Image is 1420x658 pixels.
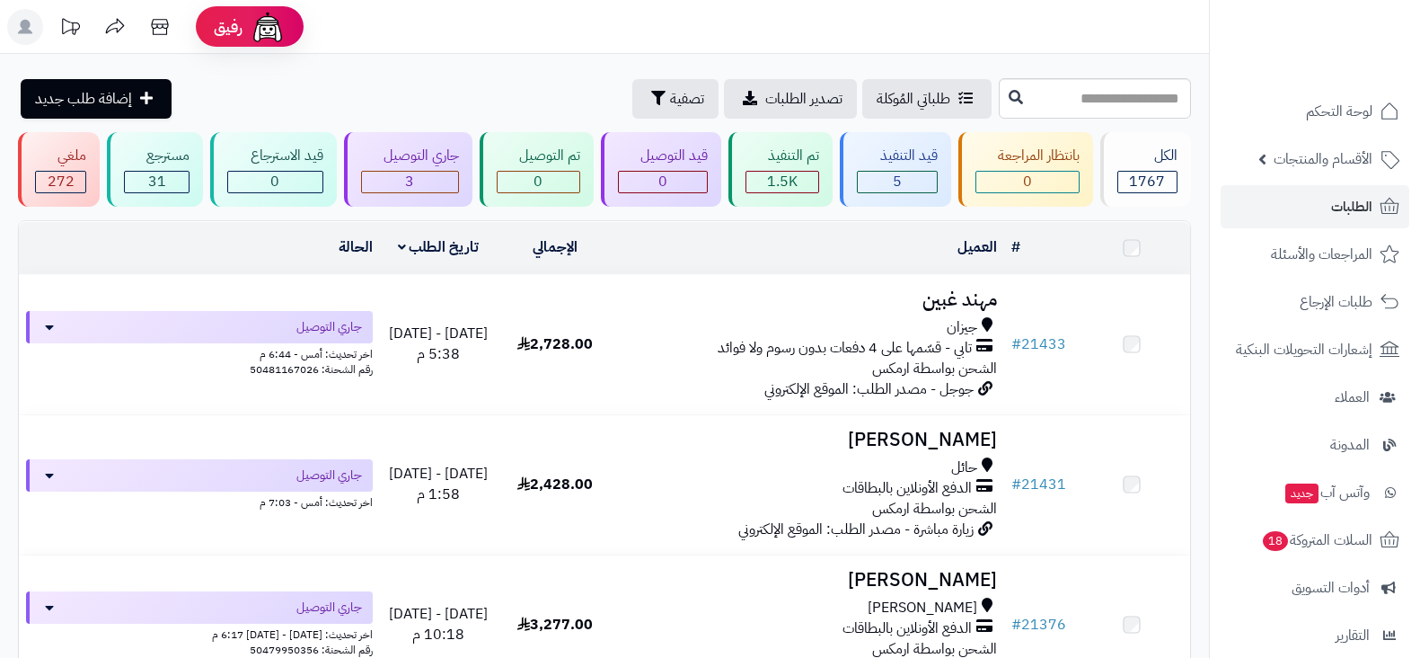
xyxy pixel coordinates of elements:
[250,361,373,378] span: رقم الشحنة: 50481167026
[1221,614,1409,657] a: التقارير
[857,146,937,166] div: قيد التنفيذ
[497,146,580,166] div: تم التوصيل
[1300,289,1372,315] span: طلبات الإرجاع
[1336,623,1370,648] span: التقارير
[597,132,725,207] a: قيد التوصيل 0
[745,146,819,166] div: تم التنفيذ
[1283,480,1370,505] span: وآتس آب
[738,519,974,540] span: زيارة مباشرة - مصدر الطلب: الموقع الإلكتروني
[1011,474,1021,495] span: #
[621,289,996,310] h3: مهند غبين
[517,614,593,636] span: 3,277.00
[21,79,172,119] a: إضافة طلب جديد
[250,9,286,45] img: ai-face.png
[534,171,542,192] span: 0
[48,9,93,49] a: تحديثات المنصة
[955,132,1097,207] a: بانتظار المراجعة 0
[26,492,373,511] div: اخر تحديث: أمس - 7:03 م
[1023,171,1032,192] span: 0
[14,132,103,207] a: ملغي 272
[872,498,997,520] span: الشحن بواسطة ارمكس
[1261,528,1372,553] span: السلات المتروكة
[26,343,373,362] div: اخر تحديث: أمس - 6:44 م
[125,172,189,192] div: 31
[1221,328,1409,371] a: إشعارات التحويلات البنكية
[1117,146,1177,166] div: الكل
[1263,531,1288,551] span: 18
[868,598,977,618] span: [PERSON_NAME]
[362,172,458,192] div: 3
[1011,614,1021,636] span: #
[228,172,322,192] div: 0
[533,236,578,258] a: الإجمالي
[632,79,719,119] button: تصفية
[26,624,373,643] div: اخر تحديث: [DATE] - [DATE] 6:17 م
[1011,474,1066,495] a: #21431
[517,333,593,355] span: 2,728.00
[227,146,322,166] div: قيد الاسترجاع
[842,478,972,499] span: الدفع الأونلاين بالبطاقات
[35,146,86,166] div: ملغي
[724,79,857,119] a: تصدير الطلبات
[389,463,488,505] span: [DATE] - [DATE] 1:58 م
[48,171,75,192] span: 272
[858,172,936,192] div: 5
[1221,185,1409,228] a: الطلبات
[842,618,972,639] span: الدفع الأونلاين بالبطاقات
[1011,236,1020,258] a: #
[1221,423,1409,467] a: المدونة
[270,171,279,192] span: 0
[1306,99,1372,124] span: لوحة التحكم
[1335,385,1370,410] span: العملاء
[621,570,996,591] h3: [PERSON_NAME]
[296,599,362,617] span: جاري التوصيل
[862,79,992,119] a: طلباتي المُوكلة
[976,172,1079,192] div: 0
[718,338,972,359] span: تابي - قسّمها على 4 دفعات بدون رسوم ولا فوائد
[836,132,954,207] a: قيد التنفيذ 5
[1330,432,1370,458] span: المدونة
[947,317,977,338] span: جيزان
[296,318,362,336] span: جاري التوصيل
[621,430,996,450] h3: [PERSON_NAME]
[103,132,207,207] a: مسترجع 31
[1011,333,1066,355] a: #21433
[1129,171,1165,192] span: 1767
[975,146,1080,166] div: بانتظار المراجعة
[619,172,707,192] div: 0
[124,146,190,166] div: مسترجع
[207,132,340,207] a: قيد الاسترجاع 0
[398,236,480,258] a: تاريخ الطلب
[1331,194,1372,219] span: الطلبات
[1221,280,1409,324] a: طلبات الإرجاع
[1221,90,1409,133] a: لوحة التحكم
[405,171,414,192] span: 3
[765,88,842,110] span: تصدير الطلبات
[1292,575,1370,600] span: أدوات التسويق
[339,236,373,258] a: الحالة
[476,132,597,207] a: تم التوصيل 0
[1097,132,1195,207] a: الكل1767
[1221,519,1409,562] a: السلات المتروكة18
[670,88,704,110] span: تصفية
[893,171,902,192] span: 5
[1221,376,1409,419] a: العملاء
[517,474,593,495] span: 2,428.00
[877,88,950,110] span: طلباتي المُوكلة
[1285,484,1319,503] span: جديد
[1011,614,1066,636] a: #21376
[725,132,836,207] a: تم التنفيذ 1.5K
[618,146,708,166] div: قيد التوصيل
[764,378,974,400] span: جوجل - مصدر الطلب: الموقع الإلكتروني
[250,642,373,658] span: رقم الشحنة: 50479950356
[36,172,85,192] div: 272
[746,172,818,192] div: 1456
[767,171,798,192] span: 1.5K
[389,603,488,645] span: [DATE] - [DATE] 10:18 م
[389,323,488,365] span: [DATE] - [DATE] 5:38 م
[214,16,243,38] span: رفيق
[1271,242,1372,267] span: المراجعات والأسئلة
[658,171,667,192] span: 0
[1274,147,1372,172] span: الأقسام والمنتجات
[1011,333,1021,355] span: #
